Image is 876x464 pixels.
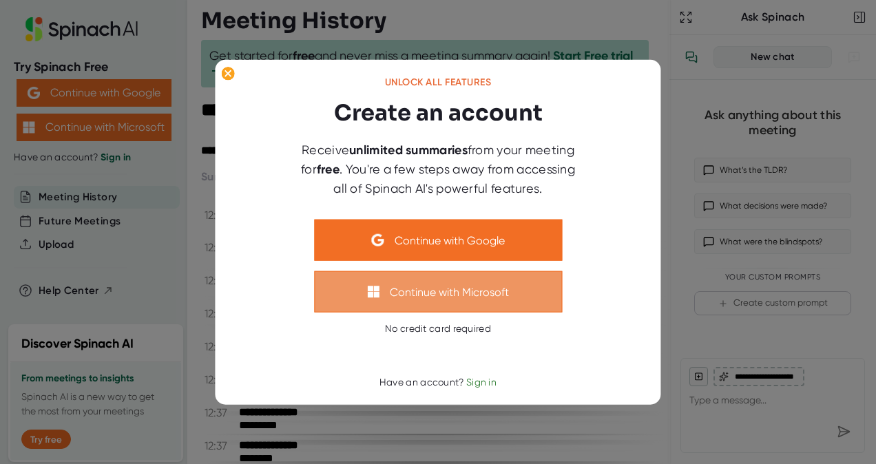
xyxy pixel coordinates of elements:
img: Aehbyd4JwY73AAAAAElFTkSuQmCC [372,234,384,246]
div: Receive from your meeting for . You're a few steps away from accessing all of Spinach AI's powerf... [293,140,583,198]
div: Unlock all features [385,76,492,88]
div: Have an account? [379,376,497,388]
b: free [317,162,340,177]
div: No credit card required [385,323,491,335]
h3: Create an account [334,96,543,129]
button: Continue with Google [314,220,562,261]
b: unlimited summaries [349,143,468,158]
button: Continue with Microsoft [314,271,562,313]
span: Sign in [466,376,497,387]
